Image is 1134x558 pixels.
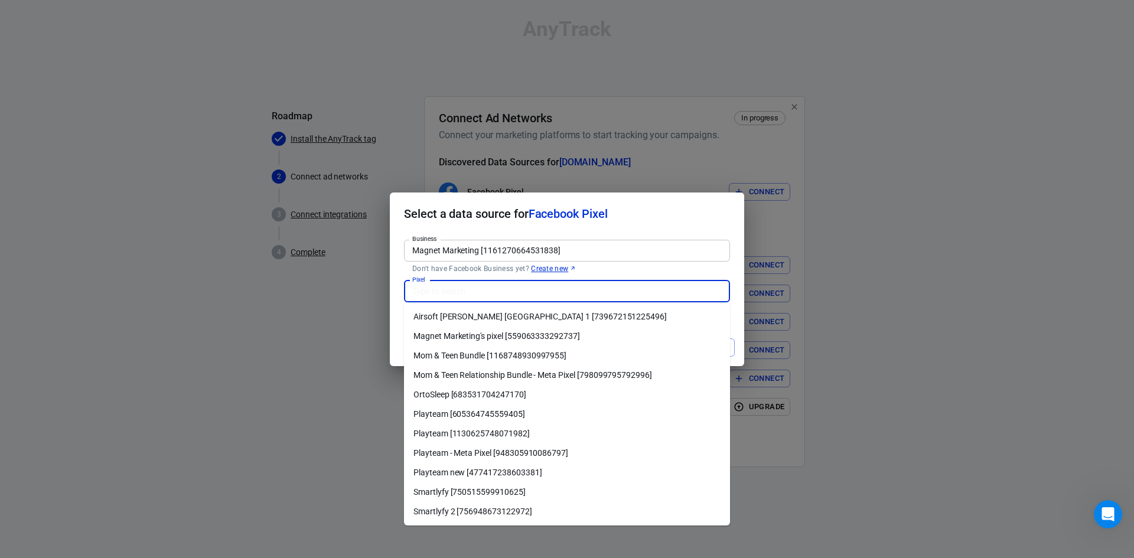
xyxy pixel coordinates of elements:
li: Smartlyfy 2 [756948673122972] [404,502,730,521]
li: Playteam [1130625748071982] [404,424,730,443]
span: Facebook Pixel [529,207,608,221]
li: Mom & Teen Bundle [1168748930997955] [404,346,730,366]
li: Magnet Marketing's pixel [559063333292737] [404,327,730,346]
li: Airsoft [PERSON_NAME] [GEOGRAPHIC_DATA] 1 [739672151225496] [404,307,730,327]
label: Pixel [412,275,425,284]
p: Don't have Facebook Business yet? [412,264,722,273]
a: Create new [531,264,576,273]
li: OrtoSleep [683531704247170] [404,385,730,404]
input: Type to search [408,243,725,258]
h2: Select a data source for [390,192,744,235]
li: Playteam [605364745559405] [404,404,730,424]
li: Test shopify [4246574055576880] [404,521,730,541]
li: Playteam - Meta Pixel [948305910086797] [404,443,730,463]
iframe: Intercom live chat [1094,500,1122,528]
input: Type to search [408,284,725,299]
li: Playteam new [477417238603381] [404,463,730,482]
li: Smartlyfy [750515599910625] [404,482,730,502]
label: Business [412,234,437,243]
li: Mom & Teen Relationship Bundle - Meta Pixel [798099795792996] [404,366,730,385]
